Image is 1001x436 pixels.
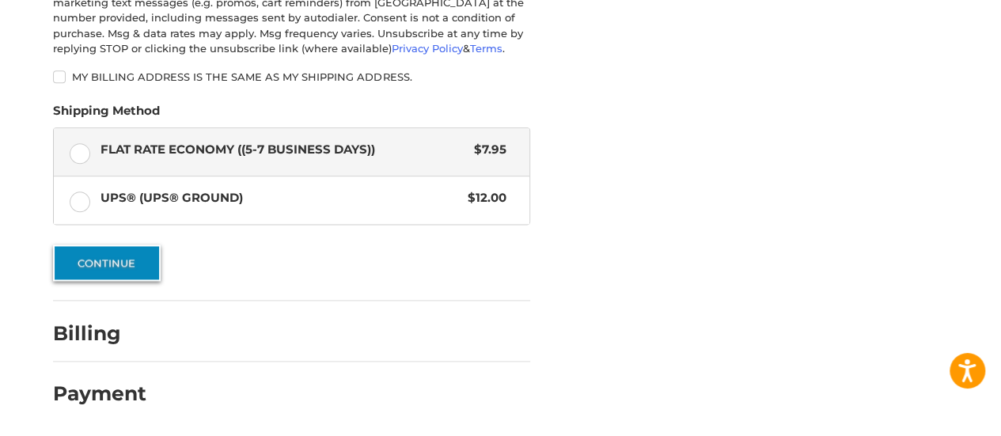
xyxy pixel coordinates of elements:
a: Privacy Policy [392,42,463,55]
span: $12.00 [460,189,506,207]
label: My billing address is the same as my shipping address. [53,70,530,83]
legend: Shipping Method [53,102,160,127]
span: Flat Rate Economy ((5-7 Business Days)) [100,141,467,159]
a: Terms [470,42,502,55]
span: UPS® (UPS® Ground) [100,189,461,207]
button: Continue [53,245,161,281]
span: $7.95 [466,141,506,159]
h2: Payment [53,381,146,406]
h2: Billing [53,321,146,346]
